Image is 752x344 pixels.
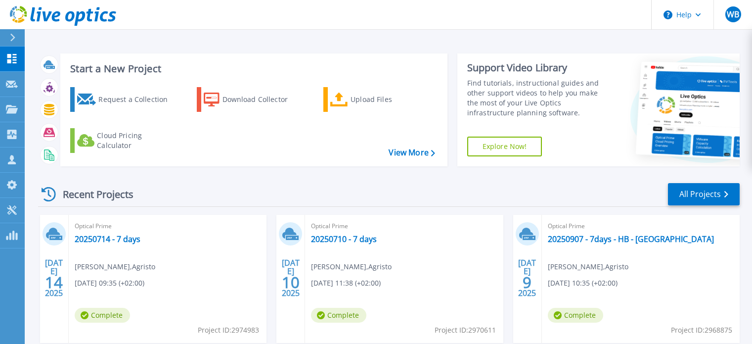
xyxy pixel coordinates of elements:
[75,221,261,232] span: Optical Prime
[548,221,734,232] span: Optical Prime
[75,308,130,323] span: Complete
[548,234,714,244] a: 20250907 - 7days - HB - [GEOGRAPHIC_DATA]
[98,90,177,109] div: Request a Collection
[311,234,377,244] a: 20250710 - 7 days
[222,90,302,109] div: Download Collector
[518,260,536,296] div: [DATE] 2025
[727,10,739,18] span: WB
[311,261,392,272] span: [PERSON_NAME] , Agristo
[548,308,603,323] span: Complete
[311,221,497,232] span: Optical Prime
[435,325,496,336] span: Project ID: 2970611
[668,183,740,205] a: All Projects
[70,63,435,74] h3: Start a New Project
[38,182,147,206] div: Recent Projects
[311,278,381,289] span: [DATE] 11:38 (+02:00)
[389,148,435,157] a: View More
[44,260,63,296] div: [DATE] 2025
[70,87,180,112] a: Request a Collection
[311,308,366,323] span: Complete
[467,137,542,156] a: Explore Now!
[75,234,140,244] a: 20250714 - 7 days
[70,128,180,153] a: Cloud Pricing Calculator
[671,325,732,336] span: Project ID: 2968875
[281,260,300,296] div: [DATE] 2025
[282,278,300,287] span: 10
[323,87,434,112] a: Upload Files
[75,261,155,272] span: [PERSON_NAME] , Agristo
[198,325,259,336] span: Project ID: 2974983
[97,131,176,150] div: Cloud Pricing Calculator
[197,87,307,112] a: Download Collector
[75,278,144,289] span: [DATE] 09:35 (+02:00)
[45,278,63,287] span: 14
[523,278,531,287] span: 9
[467,61,609,74] div: Support Video Library
[548,278,618,289] span: [DATE] 10:35 (+02:00)
[351,90,430,109] div: Upload Files
[548,261,628,272] span: [PERSON_NAME] , Agristo
[467,78,609,118] div: Find tutorials, instructional guides and other support videos to help you make the most of your L...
